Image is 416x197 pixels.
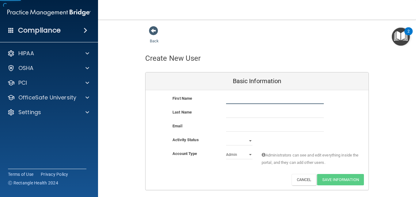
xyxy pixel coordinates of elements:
[407,31,410,39] div: 2
[145,54,201,62] h4: Create New User
[172,96,192,101] b: First Name
[317,174,364,185] button: Save Information
[310,153,409,178] iframe: Drift Widget Chat Controller
[7,6,91,19] img: PMB logo
[8,171,33,177] a: Terms of Use
[18,79,27,87] p: PCI
[150,31,159,43] a: Back
[146,72,369,90] div: Basic Information
[18,26,61,35] h4: Compliance
[41,171,68,177] a: Privacy Policy
[172,110,192,114] b: Last Name
[8,180,58,186] span: Ⓒ Rectangle Health 2024
[172,137,199,142] b: Activity Status
[7,94,89,101] a: OfficeSafe University
[292,174,316,185] button: Cancel
[172,151,197,156] b: Account Type
[172,124,182,128] b: Email
[392,28,410,46] button: Open Resource Center, 2 new notifications
[7,64,89,72] a: OSHA
[262,152,359,166] span: Administrators can see and edit everything inside the portal, and they can add other users.
[18,50,34,57] p: HIPAA
[7,109,89,116] a: Settings
[7,50,89,57] a: HIPAA
[18,64,34,72] p: OSHA
[7,79,89,87] a: PCI
[18,109,41,116] p: Settings
[18,94,76,101] p: OfficeSafe University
